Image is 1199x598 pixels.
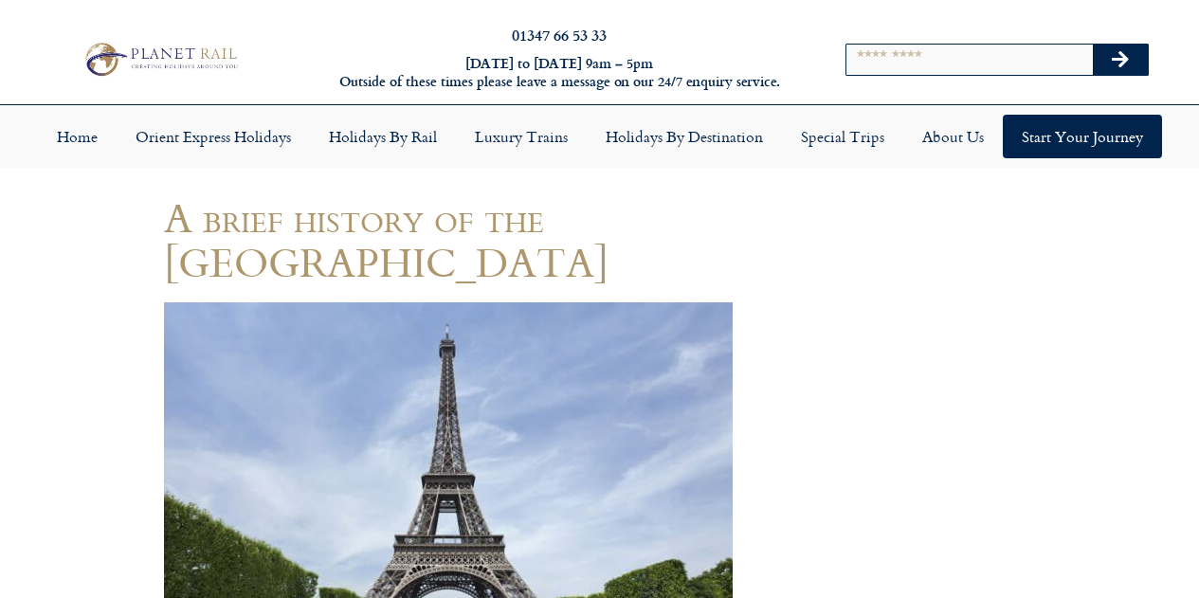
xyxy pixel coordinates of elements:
[903,115,1003,158] a: About Us
[164,195,733,285] h1: A brief history of the [GEOGRAPHIC_DATA]
[310,115,456,158] a: Holidays by Rail
[38,115,117,158] a: Home
[587,115,782,158] a: Holidays by Destination
[117,115,310,158] a: Orient Express Holidays
[456,115,587,158] a: Luxury Trains
[1093,45,1148,75] button: Search
[9,115,1190,158] nav: Menu
[1003,115,1162,158] a: Start your Journey
[782,115,903,158] a: Special Trips
[324,55,794,90] h6: [DATE] to [DATE] 9am – 5pm Outside of these times please leave a message on our 24/7 enquiry serv...
[79,39,242,79] img: Planet Rail Train Holidays Logo
[512,24,607,45] a: 01347 66 53 33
